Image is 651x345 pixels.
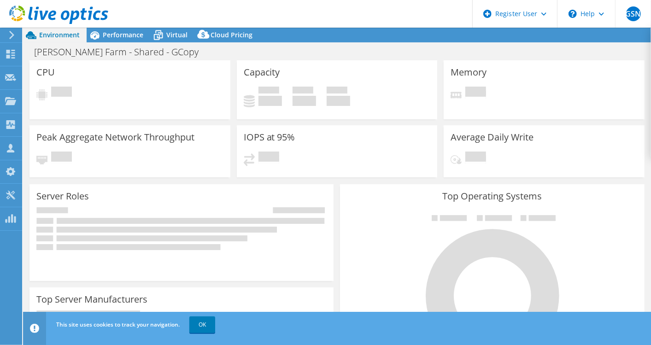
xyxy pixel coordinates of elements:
[465,87,486,99] span: Pending
[626,6,641,21] span: GSN
[451,132,534,142] h3: Average Daily Write
[347,191,637,201] h3: Top Operating Systems
[39,30,80,39] span: Environment
[211,30,252,39] span: Cloud Pricing
[36,67,55,77] h3: CPU
[189,316,215,333] a: OK
[569,10,577,18] svg: \n
[451,67,487,77] h3: Memory
[30,47,213,57] h1: [PERSON_NAME] Farm - Shared - GCopy
[51,152,72,164] span: Pending
[244,132,295,142] h3: IOPS at 95%
[327,87,347,96] span: Total
[103,30,143,39] span: Performance
[465,152,486,164] span: Pending
[36,294,147,304] h3: Top Server Manufacturers
[244,67,280,77] h3: Capacity
[51,87,72,99] span: Pending
[258,87,279,96] span: Used
[36,191,89,201] h3: Server Roles
[327,96,350,106] h4: 0 GiB
[56,321,180,328] span: This site uses cookies to track your navigation.
[166,30,188,39] span: Virtual
[258,96,282,106] h4: 0 GiB
[293,96,316,106] h4: 0 GiB
[36,132,194,142] h3: Peak Aggregate Network Throughput
[258,152,279,164] span: Pending
[293,87,313,96] span: Free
